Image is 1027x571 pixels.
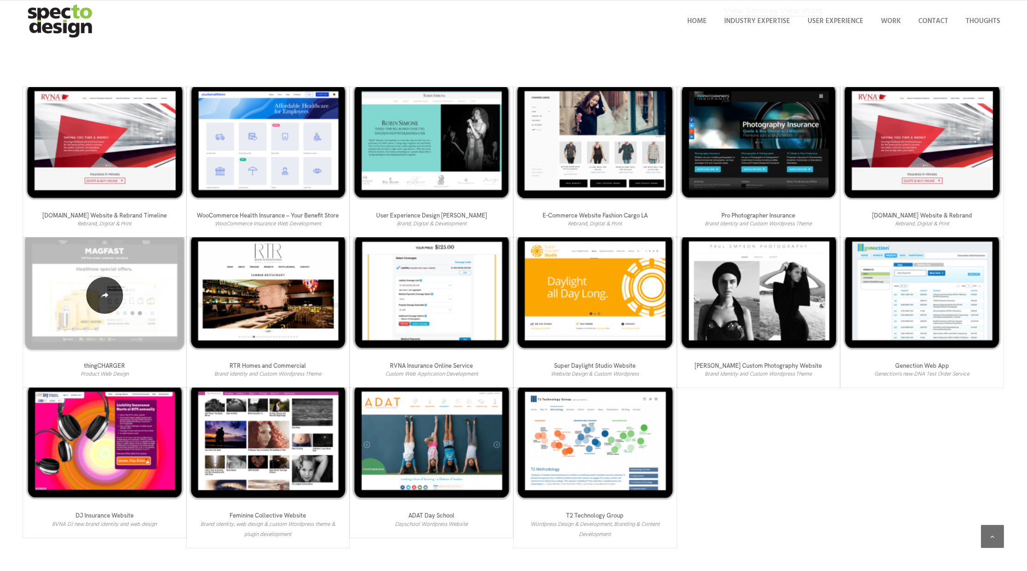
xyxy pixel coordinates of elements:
header: Portfolio: Pro Photographer Insurance [686,212,831,219]
a: Genection Web App [895,362,949,370]
a: [DOMAIN_NAME] Website & Rebrand Timeline [42,212,167,219]
div: Genection's new DNA Test Order Service [850,369,994,379]
img: technology consulting website t2 [513,388,677,504]
div: Brand identity, web design & custom Wordpress theme & plugin development [196,519,341,540]
div: Rebrand, Digital & Print [850,219,994,229]
a: Industry Expertise [718,0,796,42]
a: Thoughts [960,0,1006,42]
div: RVNA DJ new brand identity and web design [32,519,177,530]
header: Portfolio: T2 Technology Group [523,512,667,519]
header: Portfolio: User Experience Design Robin Simone [359,212,504,219]
header: Portfolio: RVNA Insurance Online Service [359,363,504,369]
div: WooCommerce Insurance Web Development [196,219,341,229]
a: Feminine Collective Website [230,512,306,519]
div: Custom Web Application Development [359,369,504,379]
div: Brand Identity and Custom Wordpress Theme [196,369,341,379]
header: Portfolio: thingCHARGER [32,363,177,369]
a: Home [681,0,713,42]
img: los angeles web development [840,87,1003,203]
a: DJ Insurance Website [76,512,134,519]
span: Industry Expertise [724,16,790,27]
img: custom cms website [513,237,677,353]
img: design portfolio website [187,237,350,353]
header: Portfolio: Genection Web App [850,363,994,369]
div: Wordpress Design & Development, Branding & Content Development [523,519,667,540]
header: Portfolio: Super Daylight Studio Website [523,363,667,369]
img: dna web application genection [840,237,1003,353]
img: photography website paul empson [677,237,840,353]
a: User Experience Design [PERSON_NAME] [376,212,487,219]
a: E-Commerce Website Fashion Cargo LA [543,212,648,219]
a: thingCHARGER [84,362,125,370]
a: Super Daylight Studio Website [554,362,636,370]
a: WooCommerce Health Insurance – Your Benefit Store [197,212,339,219]
a: RTR Homes and Commercial [230,362,306,370]
div: Brand Identity and Custom Wordpress Theme [686,219,831,229]
header: Portfolio: RTR Homes and Commercial [196,363,341,369]
img: los angeles web design [23,388,186,504]
img: los angeles web development [23,87,186,203]
header: Portfolio: DJ Insurance Website [32,512,177,519]
div: Brand, Digital & Development [359,219,504,229]
img: WooCommerce for the insurance industry [187,87,350,203]
header: Portfolio: ADAT Day School [359,512,504,519]
header: Portfolio: E-Commerce Website Fashion Cargo LA [523,212,667,219]
span: Contact [918,16,948,27]
div: Dayschool Wordpress Website [359,519,504,530]
span: Thoughts [966,16,1000,27]
div: Rebrand, Digital & Print [32,219,177,229]
span: Home [687,16,707,27]
a: Contact [912,0,954,42]
a: ADAT Day School [408,512,454,519]
header: Portfolio: Feminine Collective Website [196,512,341,519]
a: [PERSON_NAME] Custom Photography Website [695,362,822,370]
a: Work [875,0,907,42]
a: User Experience [802,0,869,42]
span: Work [881,16,901,27]
header: Portfolio: WooCommerce Health Insurance – Your Benefit Store [196,212,341,219]
div: Brand Identity and Custom Wordpress Theme [686,369,831,379]
a: RVNA Insurance Online Service [390,362,473,370]
a: [DOMAIN_NAME] Website & Rebrand [872,212,972,219]
a: T2 Technology Group [566,512,624,519]
header: Portfolio: Paul Empson Custom Photography Website [686,363,831,369]
img: responsive website [677,87,840,203]
div: Product Web Design [32,369,177,379]
img: specto-logo-2020 [21,0,101,42]
span: User Experience [808,16,863,27]
header: Portfolio: RVNuccio.com Website & Rebrand Timeline [32,212,177,219]
header: Portfolio: RVNuccio.com Website & Rebrand [850,212,994,219]
div: Website Design & Custom Wordpress [523,369,667,379]
a: Pro Photographer Insurance [721,212,795,219]
div: Rebrand, Digital & Print [523,219,667,229]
